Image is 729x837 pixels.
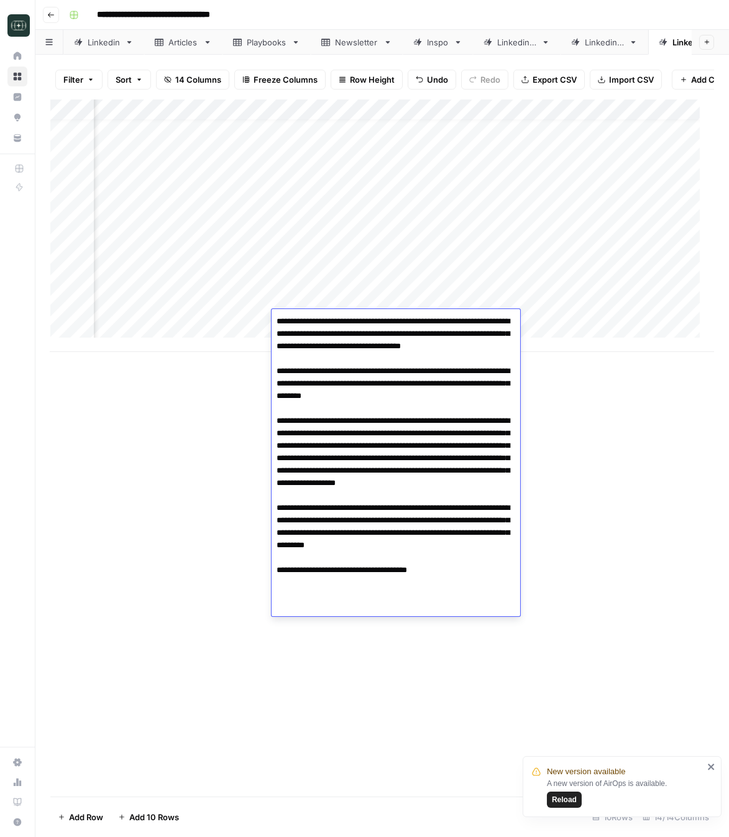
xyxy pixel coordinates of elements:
button: 14 Columns [156,70,229,90]
button: Add Row [50,807,111,827]
a: Playbooks [222,30,311,55]
a: Opportunities [7,108,27,127]
span: Sort [116,73,132,86]
button: Filter [55,70,103,90]
div: Articles [168,36,198,49]
button: Redo [461,70,508,90]
div: Linkedin v4 [672,36,717,49]
a: Insights [7,87,27,107]
button: Help + Support [7,812,27,832]
button: Workspace: Catalyst [7,10,27,41]
span: Undo [427,73,448,86]
div: Playbooks [247,36,287,49]
button: Undo [408,70,456,90]
span: New version available [547,765,625,778]
span: Import CSV [609,73,654,86]
button: Sort [108,70,151,90]
span: 14 Columns [175,73,221,86]
span: Redo [480,73,500,86]
a: Settings [7,752,27,772]
div: Linkedin 3 [585,36,624,49]
button: Row Height [331,70,403,90]
a: Learning Hub [7,792,27,812]
span: Export CSV [533,73,577,86]
img: Catalyst Logo [7,14,30,37]
button: Reload [547,792,582,808]
button: close [707,762,716,772]
button: Export CSV [513,70,585,90]
a: Linkedin 3 [561,30,648,55]
span: Freeze Columns [254,73,318,86]
span: Row Height [350,73,395,86]
div: Linkedin [88,36,120,49]
span: Add 10 Rows [129,811,179,823]
button: Import CSV [590,70,662,90]
span: Reload [552,794,577,805]
a: Linkedin 2 [473,30,561,55]
div: 14/14 Columns [638,807,714,827]
div: A new version of AirOps is available. [547,778,704,808]
button: Freeze Columns [234,70,326,90]
a: Inspo [403,30,473,55]
a: Home [7,46,27,66]
div: Newsletter [335,36,378,49]
a: Your Data [7,128,27,148]
a: Linkedin [63,30,144,55]
div: Linkedin 2 [497,36,536,49]
div: 10 Rows [587,807,638,827]
div: Inspo [427,36,449,49]
a: Browse [7,67,27,86]
a: Articles [144,30,222,55]
span: Add Row [69,811,103,823]
a: Newsletter [311,30,403,55]
span: Filter [63,73,83,86]
button: Add 10 Rows [111,807,186,827]
a: Usage [7,772,27,792]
